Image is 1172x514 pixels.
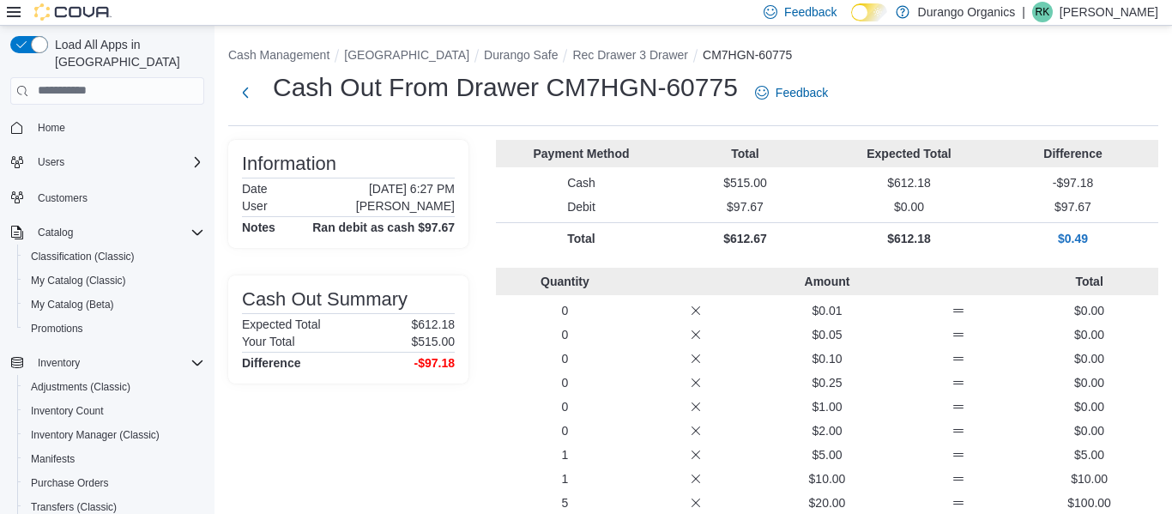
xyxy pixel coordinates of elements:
p: $20.00 [765,494,890,511]
h6: Your Total [242,335,295,348]
button: My Catalog (Beta) [17,293,211,317]
p: $0.00 [1027,302,1151,319]
span: Customers [38,191,88,205]
p: Debit [503,198,660,215]
p: $612.18 [411,317,455,331]
a: Inventory Count [24,401,111,421]
a: Manifests [24,449,82,469]
h6: Date [242,182,268,196]
span: Promotions [31,322,83,336]
button: My Catalog (Classic) [17,269,211,293]
h6: Expected Total [242,317,321,331]
button: Customers [3,184,211,209]
span: Manifests [24,449,204,469]
p: $612.18 [831,174,988,191]
span: Dark Mode [851,21,852,22]
button: Classification (Classic) [17,245,211,269]
button: Rec Drawer 3 Drawer [572,48,688,62]
button: [GEOGRAPHIC_DATA] [344,48,469,62]
h3: Cash Out Summary [242,289,408,310]
span: Catalog [31,222,204,243]
span: Inventory Manager (Classic) [31,428,160,442]
button: Inventory [3,351,211,375]
p: $612.18 [831,230,988,247]
button: Manifests [17,447,211,471]
a: Feedback [748,76,835,110]
span: Home [38,121,65,135]
p: 1 [503,446,627,463]
span: Classification (Classic) [24,246,204,267]
span: My Catalog (Beta) [24,294,204,315]
h4: -$97.18 [414,356,455,370]
h3: Information [242,154,336,174]
button: Cash Management [228,48,329,62]
span: Purchase Orders [31,476,109,490]
p: [PERSON_NAME] [356,199,455,213]
p: $0.00 [1027,326,1151,343]
p: $97.67 [667,198,824,215]
a: Classification (Classic) [24,246,142,267]
span: Feedback [776,84,828,101]
span: RK [1036,2,1050,22]
p: -$97.18 [994,174,1151,191]
a: Home [31,118,72,138]
span: Purchase Orders [24,473,204,493]
p: Total [1027,273,1151,290]
p: $0.00 [1027,374,1151,391]
p: $0.49 [994,230,1151,247]
p: $5.00 [765,446,890,463]
a: Adjustments (Classic) [24,377,137,397]
a: Inventory Manager (Classic) [24,425,166,445]
button: Inventory Manager (Classic) [17,423,211,447]
span: Catalog [38,226,73,239]
p: $97.67 [994,198,1151,215]
span: Inventory Count [24,401,204,421]
button: Next [228,76,263,110]
p: 0 [503,350,627,367]
p: $0.00 [1027,422,1151,439]
span: Transfers (Classic) [31,500,117,514]
p: | [1022,2,1025,22]
p: Durango Organics [918,2,1016,22]
p: $515.00 [667,174,824,191]
div: Ryan Keefe [1032,2,1053,22]
p: $612.67 [667,230,824,247]
a: Promotions [24,318,90,339]
button: Users [31,152,71,172]
p: Cash [503,174,660,191]
p: $0.05 [765,326,890,343]
a: My Catalog (Classic) [24,270,133,291]
button: Users [3,150,211,174]
p: $0.01 [765,302,890,319]
a: My Catalog (Beta) [24,294,121,315]
p: Total [667,145,824,162]
button: Catalog [3,221,211,245]
p: Difference [994,145,1151,162]
h4: Difference [242,356,300,370]
p: $0.25 [765,374,890,391]
h6: User [242,199,268,213]
span: My Catalog (Classic) [31,274,126,287]
span: Adjustments (Classic) [31,380,130,394]
p: $0.00 [831,198,988,215]
input: Dark Mode [851,3,887,21]
p: $10.00 [1027,470,1151,487]
p: $0.00 [1027,398,1151,415]
p: 0 [503,422,627,439]
span: Users [31,152,204,172]
span: Classification (Classic) [31,250,135,263]
button: Inventory Count [17,399,211,423]
p: $5.00 [1027,446,1151,463]
button: Purchase Orders [17,471,211,495]
p: [PERSON_NAME] [1060,2,1158,22]
p: Quantity [503,273,627,290]
span: My Catalog (Beta) [31,298,114,311]
p: $0.10 [765,350,890,367]
p: 0 [503,374,627,391]
button: Durango Safe [484,48,558,62]
p: 0 [503,398,627,415]
h4: Notes [242,221,275,234]
span: Users [38,155,64,169]
span: Customers [31,186,204,208]
p: $1.00 [765,398,890,415]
